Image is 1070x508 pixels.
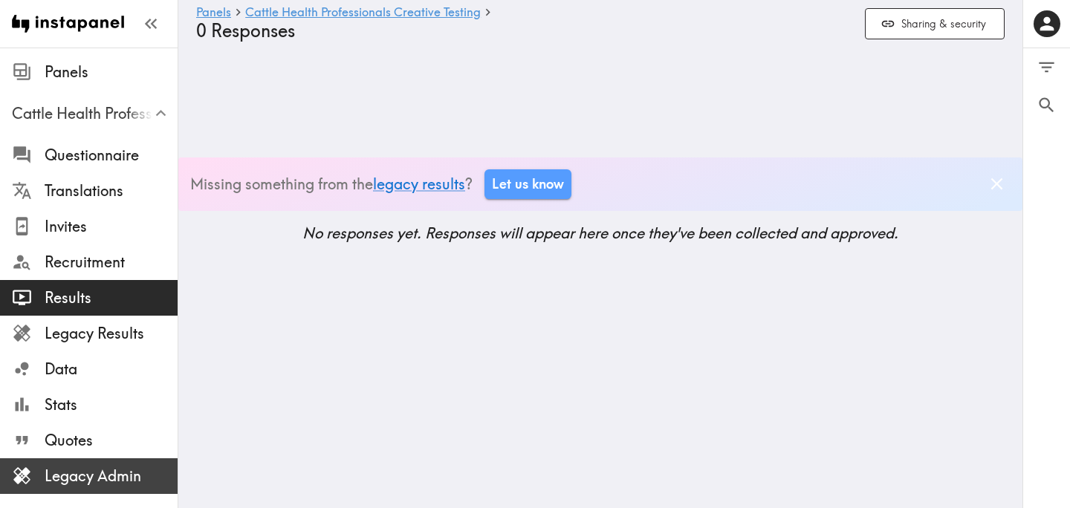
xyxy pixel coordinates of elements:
span: Search [1037,95,1057,115]
span: 0 Responses [196,20,295,42]
span: Legacy Admin [45,466,178,486]
button: Filter Responses [1023,48,1070,86]
span: Recruitment [45,252,178,273]
p: Missing something from the ? [190,174,473,195]
button: Search [1023,86,1070,124]
button: Sharing & security [865,8,1005,40]
span: Translations [45,180,178,201]
a: legacy results [373,175,465,193]
span: Filter Responses [1037,57,1057,77]
span: Legacy Results [45,323,178,344]
span: Quotes [45,430,178,451]
span: Questionnaire [45,145,178,166]
a: Cattle Health Professionals Creative Testing [245,6,481,20]
span: Panels [45,62,178,82]
span: Results [45,287,178,308]
h5: No responses yet. Responses will appear here once they've been collected and approved. [178,223,1022,244]
span: Stats [45,394,178,415]
a: Let us know [484,169,571,199]
button: Dismiss banner [983,170,1011,198]
a: Panels [196,6,231,20]
span: Invites [45,216,178,237]
span: Data [45,359,178,380]
span: Cattle Health Professionals Creative Testing [12,103,178,124]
